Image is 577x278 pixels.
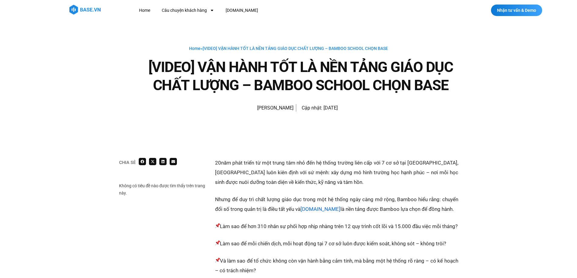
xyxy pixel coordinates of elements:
[323,105,338,111] time: [DATE]
[254,104,293,112] span: [PERSON_NAME]
[215,221,458,231] p: Làm sao để hơn 310 nhân sự phối hợp nhịp nhàng trên 12 quy trình cốt lõi và 15.000 đầu việc mỗi t...
[215,195,458,214] p: Nhưng để duy trì chất lượng giáo dục trong một hệ thống ngày càng mở rộng, Bamboo hiểu rằng: chuy...
[119,182,209,197] div: Không có tiêu đề nào được tìm thấy trên trang này.
[149,158,156,165] div: Share on x-twitter
[203,46,388,51] span: [VIDEO] VẬN HÀNH TỐT LÀ NỀN TẢNG GIÁO DỤC CHẤT LƯỢNG – BAMBOO SCHOOL CHỌN BASE
[139,158,146,165] div: Share on facebook
[215,223,220,228] img: 📌
[189,46,388,51] span: »
[134,5,155,16] a: Home
[215,258,220,263] img: 📌
[215,256,458,275] p: Và làm sao để tổ chức không còn vận hành bằng cảm tính, mà bằng một hệ thống rõ ràng – có kế hoạc...
[215,240,220,245] img: 📌
[240,100,293,116] a: Picture of Đoàn Đức [PERSON_NAME]
[215,239,458,248] p: Làm sao để mỗi chiến dịch, mỗi hoạt động tại 7 cơ sở luôn được kiểm soát, không sót – không trôi?
[189,46,201,51] a: Home
[300,206,340,212] a: [DOMAIN_NAME]
[221,5,263,16] a: [DOMAIN_NAME]
[215,158,458,187] p: 20 năm phát triển từ một trung tâm nhỏ đến hệ thống trường liên cấp với 7 cơ sở tại [GEOGRAPHIC_D...
[491,5,542,16] a: Nhận tư vấn & Demo
[302,105,322,111] span: Cập nhật:
[170,158,177,165] div: Share on email
[497,8,536,12] span: Nhận tư vấn & Demo
[157,5,219,16] a: Câu chuyện khách hàng
[159,158,167,165] div: Share on linkedin
[143,58,458,94] h1: [VIDEO] VẬN HÀNH TỐT LÀ NỀN TẢNG GIÁO DỤC CHẤT LƯỢNG – BAMBOO SCHOOL CHỌN BASE
[119,160,136,165] div: Chia sẻ
[134,5,369,16] nav: Menu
